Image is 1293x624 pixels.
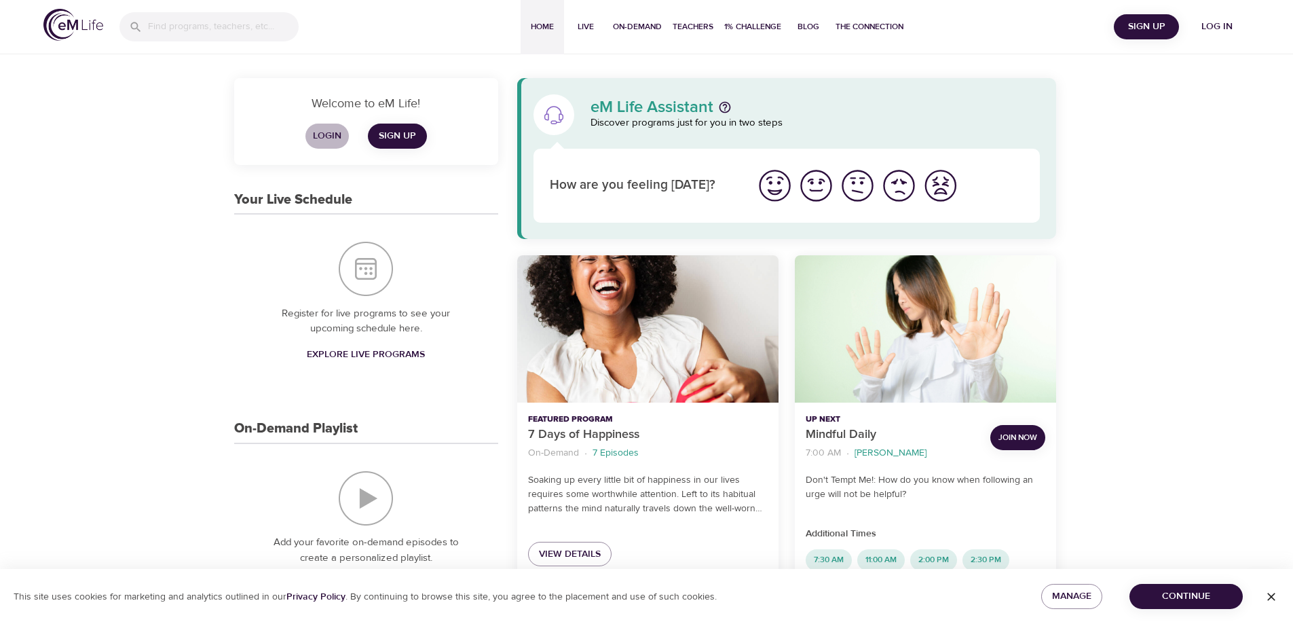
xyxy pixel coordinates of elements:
p: Welcome to eM Life! [250,94,482,113]
span: 11:00 AM [857,554,905,566]
div: 2:30 PM [962,549,1009,571]
span: View Details [539,546,601,563]
p: Discover programs just for you in two steps [591,115,1041,131]
button: Log in [1184,14,1250,39]
span: Teachers [673,20,713,34]
span: On-Demand [613,20,662,34]
button: 7 Days of Happiness [517,255,779,403]
p: 7 Days of Happiness [528,426,768,444]
span: Join Now [998,430,1037,445]
span: Home [526,20,559,34]
p: eM Life Assistant [591,99,713,115]
button: Login [305,124,349,149]
li: · [846,444,849,462]
a: Explore Live Programs [301,342,430,367]
p: Add your favorite on-demand episodes to create a personalized playlist. [261,535,471,566]
img: eM Life Assistant [543,104,565,126]
a: View Details [528,542,612,567]
button: Manage [1041,584,1102,609]
span: Manage [1052,588,1091,605]
img: Your Live Schedule [339,242,393,296]
span: 2:00 PM [910,554,957,566]
span: 1% Challenge [724,20,781,34]
span: Explore Live Programs [307,346,425,363]
span: Blog [792,20,825,34]
p: Don't Tempt Me!: How do you know when following an urge will not be helpful? [806,473,1045,502]
nav: breadcrumb [528,444,768,462]
span: Log in [1190,18,1244,35]
p: 7 Episodes [593,446,639,460]
p: How are you feeling [DATE]? [550,176,738,196]
span: Login [311,128,343,145]
img: great [756,167,793,204]
div: 7:30 AM [806,549,852,571]
button: Mindful Daily [795,255,1056,403]
button: Join Now [990,425,1045,450]
p: Featured Program [528,414,768,426]
p: Mindful Daily [806,426,979,444]
span: Live [569,20,602,34]
p: Register for live programs to see your upcoming schedule here. [261,306,471,337]
h3: Your Live Schedule [234,192,352,208]
button: I'm feeling ok [837,165,878,206]
p: 7:00 AM [806,446,841,460]
div: 11:00 AM [857,549,905,571]
a: Sign Up [368,124,427,149]
img: logo [43,9,103,41]
h3: On-Demand Playlist [234,421,358,437]
span: 7:30 AM [806,554,852,566]
button: I'm feeling worst [920,165,961,206]
span: 2:30 PM [962,554,1009,566]
p: Soaking up every little bit of happiness in our lives requires some worthwhile attention. Left to... [528,473,768,516]
button: I'm feeling good [795,165,837,206]
img: worst [922,167,959,204]
p: [PERSON_NAME] [855,446,926,460]
button: Sign Up [1114,14,1179,39]
img: On-Demand Playlist [339,471,393,526]
span: Continue [1140,588,1232,605]
span: Sign Up [1119,18,1174,35]
button: I'm feeling great [754,165,795,206]
img: bad [880,167,918,204]
span: Sign Up [379,128,416,145]
img: ok [839,167,876,204]
span: The Connection [836,20,903,34]
p: On-Demand [528,446,579,460]
p: Additional Times [806,527,1045,541]
div: 2:00 PM [910,549,957,571]
input: Find programs, teachers, etc... [148,12,299,41]
button: Continue [1129,584,1243,609]
img: good [798,167,835,204]
nav: breadcrumb [806,444,979,462]
button: I'm feeling bad [878,165,920,206]
li: · [584,444,587,462]
a: Privacy Policy [286,591,345,603]
p: Up Next [806,414,979,426]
